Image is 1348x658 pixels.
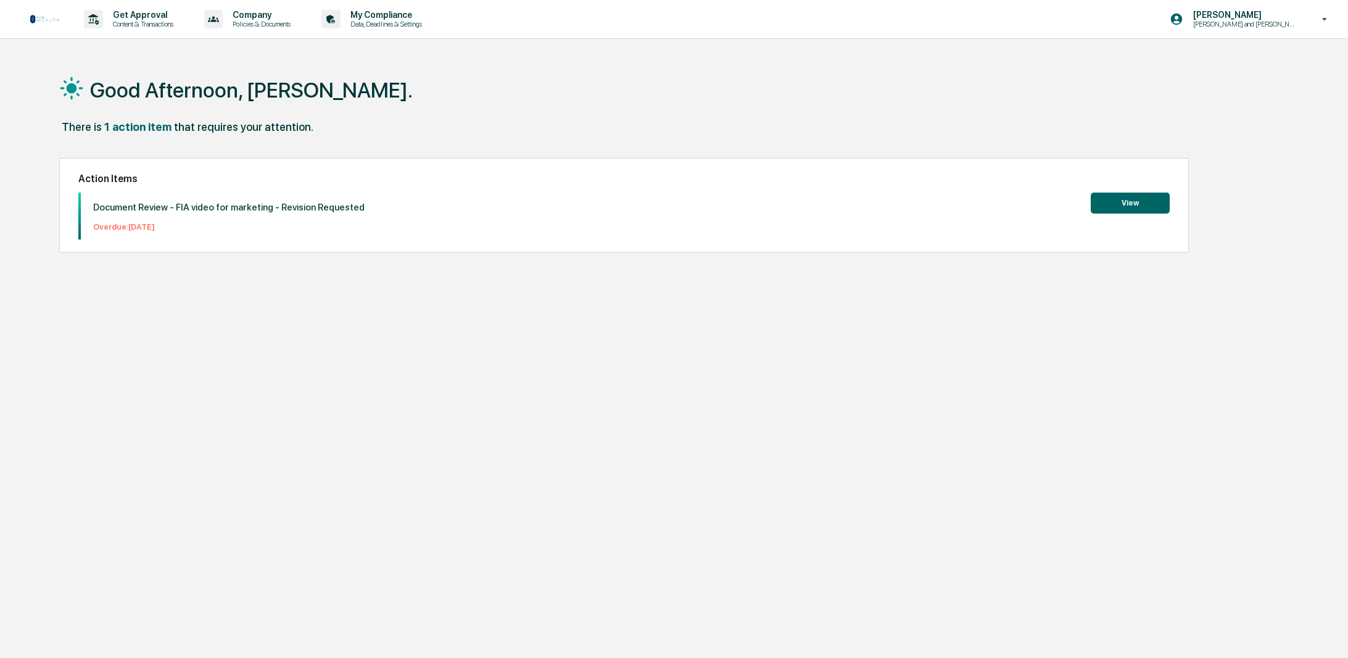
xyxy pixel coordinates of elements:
[1183,10,1304,20] p: [PERSON_NAME]
[30,14,59,24] img: logo
[62,120,102,133] div: There is
[341,20,428,28] p: Data, Deadlines & Settings
[103,10,180,20] p: Get Approval
[1091,193,1170,214] button: View
[90,78,413,102] h1: Good Afternoon, [PERSON_NAME].
[1091,196,1170,208] a: View
[1183,20,1304,28] p: [PERSON_NAME] and [PERSON_NAME] Onboarding
[223,20,297,28] p: Policies & Documents
[341,10,428,20] p: My Compliance
[104,120,172,133] div: 1 action item
[93,222,365,231] p: Overdue: [DATE]
[93,202,365,213] p: Document Review - FIA video for marketing - Revision Requested
[174,120,313,133] div: that requires your attention.
[223,10,297,20] p: Company
[78,173,1170,185] h2: Action Items
[103,20,180,28] p: Content & Transactions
